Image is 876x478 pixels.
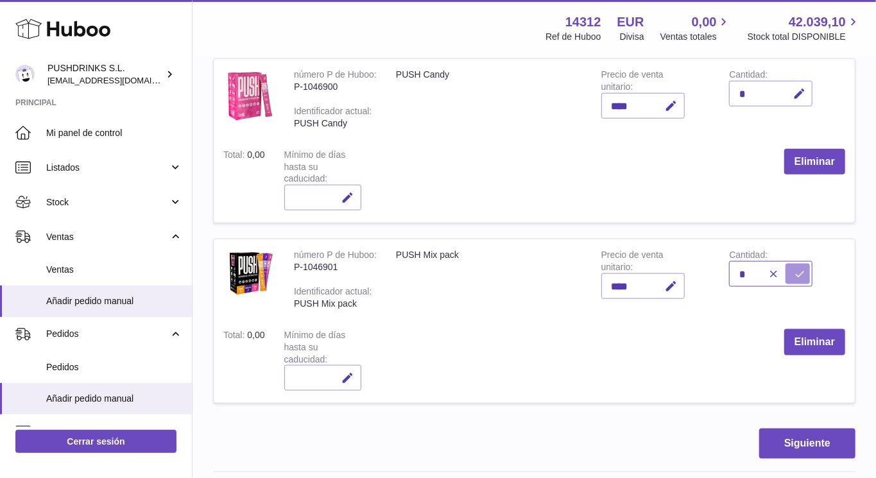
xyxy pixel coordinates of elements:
[660,31,732,43] span: Ventas totales
[759,429,855,459] button: Siguiente
[47,75,189,85] span: [EMAIL_ADDRESS][DOMAIN_NAME]
[620,31,644,43] div: Divisa
[729,69,768,83] label: Cantidad
[617,13,644,31] strong: EUR
[284,330,346,368] label: Mínimo de días hasta su caducidad
[15,430,176,453] a: Cerrar sesión
[46,328,169,340] span: Pedidos
[601,69,664,95] label: Precio de venta unitario
[294,117,377,130] div: PUSH Candy
[223,69,275,123] img: PUSH Candy
[660,13,732,43] a: 0,00 Ventas totales
[46,231,169,243] span: Ventas
[294,298,377,310] div: PUSH Mix pack
[386,59,592,139] td: PUSH Candy
[386,239,592,319] td: PUSH Mix pack
[789,13,846,31] span: 42.039,10
[294,106,372,119] div: Identificador actual
[247,330,264,340] span: 0,00
[294,286,372,300] div: Identificador actual
[46,196,169,209] span: Stock
[545,31,601,43] div: Ref de Huboo
[748,31,861,43] span: Stock total DISPONIBLE
[46,295,182,307] span: Añadir pedido manual
[294,81,377,93] div: P-1046900
[46,162,169,174] span: Listados
[565,13,601,31] strong: 14312
[692,13,717,31] span: 0,00
[46,361,182,373] span: Pedidos
[784,329,845,355] button: Eliminar
[729,250,768,263] label: Cantidad
[15,65,35,84] img: framos@pushdrinks.es
[223,149,247,163] label: Total
[284,149,346,187] label: Mínimo de días hasta su caducidad
[46,425,182,438] span: Uso
[46,127,182,139] span: Mi panel de control
[748,13,861,43] a: 42.039,10 Stock total DISPONIBLE
[247,149,264,160] span: 0,00
[294,250,377,263] div: número P de Huboo
[46,264,182,276] span: Ventas
[223,330,247,343] label: Total
[294,261,377,273] div: P-1046901
[294,69,377,83] div: número P de Huboo
[601,250,664,275] label: Precio de venta unitario
[47,62,163,87] div: PUSHDRINKS S.L.
[784,149,845,175] button: Eliminar
[46,393,182,405] span: Añadir pedido manual
[223,249,275,298] img: PUSH Mix pack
